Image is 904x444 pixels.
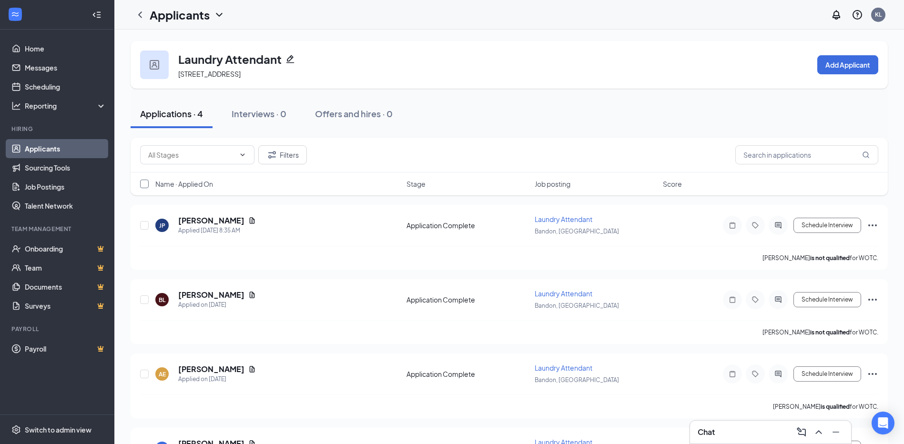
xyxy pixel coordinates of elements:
div: Application Complete [406,369,529,379]
input: All Stages [148,150,235,160]
svg: Ellipses [867,368,878,380]
h1: Applicants [150,7,210,23]
a: SurveysCrown [25,296,106,315]
svg: ActiveChat [772,222,784,229]
svg: Tag [750,370,761,378]
a: TeamCrown [25,258,106,277]
button: ChevronUp [811,424,826,440]
p: [PERSON_NAME] for WOTC. [762,328,878,336]
div: JP [159,222,165,230]
button: Minimize [828,424,843,440]
a: Messages [25,58,106,77]
div: Interviews · 0 [232,108,286,120]
div: KL [875,10,882,19]
span: Score [663,179,682,189]
span: Name · Applied On [155,179,213,189]
div: Switch to admin view [25,425,91,434]
h5: [PERSON_NAME] [178,290,244,300]
span: [STREET_ADDRESS] [178,70,241,78]
svg: MagnifyingGlass [862,151,870,159]
svg: Ellipses [867,220,878,231]
svg: ChevronLeft [134,9,146,20]
svg: Ellipses [867,294,878,305]
h5: [PERSON_NAME] [178,215,244,226]
div: Reporting [25,101,107,111]
svg: Analysis [11,101,21,111]
svg: ChevronDown [239,151,246,159]
button: Schedule Interview [793,292,861,307]
button: Schedule Interview [793,218,861,233]
img: user icon [150,60,159,70]
h5: [PERSON_NAME] [178,364,244,374]
div: Applied on [DATE] [178,374,256,384]
svg: WorkstreamLogo [10,10,20,19]
h3: Chat [698,427,715,437]
svg: Pencil [285,54,295,64]
p: [PERSON_NAME] for WOTC. [762,254,878,262]
svg: Document [248,217,256,224]
a: OnboardingCrown [25,239,106,258]
b: is qualified [821,403,850,410]
div: Payroll [11,325,104,333]
span: Laundry Attendant [535,215,592,223]
svg: Tag [750,296,761,303]
div: Applications · 4 [140,108,203,120]
input: Search in applications [735,145,878,164]
b: is not qualified [810,254,850,262]
span: Stage [406,179,426,189]
svg: ComposeMessage [796,426,807,438]
svg: Settings [11,425,21,434]
span: Bandon, [GEOGRAPHIC_DATA] [535,302,619,309]
button: Filter Filters [258,145,307,164]
span: Bandon, [GEOGRAPHIC_DATA] [535,376,619,383]
svg: Notifications [831,9,842,20]
div: Team Management [11,225,104,233]
button: Add Applicant [817,55,878,74]
a: Sourcing Tools [25,158,106,177]
a: Job Postings [25,177,106,196]
div: Offers and hires · 0 [315,108,393,120]
span: Job posting [535,179,570,189]
a: Home [25,39,106,58]
span: Laundry Attendant [535,289,592,298]
div: Application Complete [406,221,529,230]
div: Hiring [11,125,104,133]
div: Open Intercom Messenger [872,412,894,434]
svg: Document [248,291,256,299]
div: AE [159,370,166,378]
div: Applied [DATE] 8:35 AM [178,226,256,235]
svg: ChevronUp [813,426,824,438]
a: Talent Network [25,196,106,215]
svg: ChevronDown [213,9,225,20]
span: Laundry Attendant [535,363,592,372]
p: [PERSON_NAME] for WOTC. [773,403,878,411]
svg: Note [727,370,738,378]
svg: Document [248,365,256,373]
svg: Note [727,296,738,303]
svg: Filter [266,149,278,161]
a: DocumentsCrown [25,277,106,296]
div: Applied on [DATE] [178,300,256,310]
svg: Tag [750,222,761,229]
div: BL [159,296,165,304]
svg: ActiveChat [772,296,784,303]
svg: Collapse [92,10,102,20]
span: Bandon, [GEOGRAPHIC_DATA] [535,228,619,235]
button: Schedule Interview [793,366,861,382]
svg: QuestionInfo [852,9,863,20]
div: Application Complete [406,295,529,304]
svg: Minimize [830,426,842,438]
a: PayrollCrown [25,339,106,358]
b: is not qualified [810,329,850,336]
button: ComposeMessage [794,424,809,440]
svg: Note [727,222,738,229]
a: Applicants [25,139,106,158]
a: Scheduling [25,77,106,96]
svg: ActiveChat [772,370,784,378]
h3: Laundry Attendant [178,51,282,67]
